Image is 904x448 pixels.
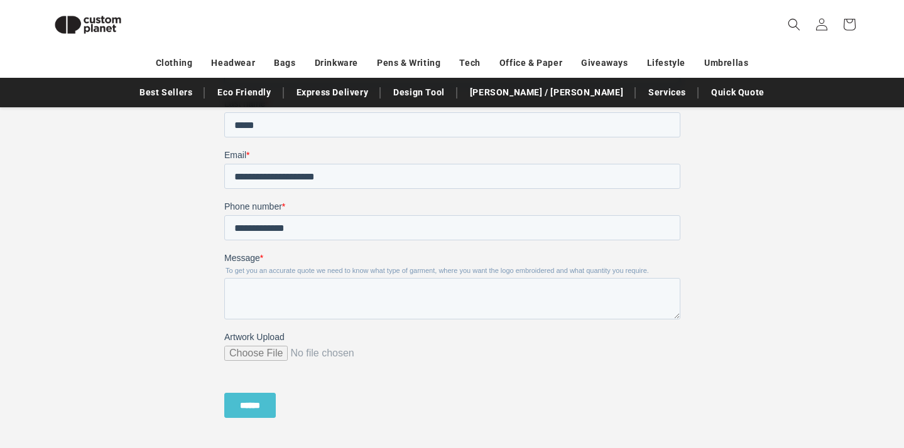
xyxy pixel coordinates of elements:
[704,52,748,74] a: Umbrellas
[156,52,193,74] a: Clothing
[581,52,628,74] a: Giveaways
[290,82,375,104] a: Express Delivery
[647,52,685,74] a: Lifestyle
[274,52,295,74] a: Bags
[211,52,255,74] a: Headwear
[211,82,277,104] a: Eco Friendly
[44,5,132,45] img: Custom Planet
[377,52,440,74] a: Pens & Writing
[499,52,562,74] a: Office & Paper
[133,82,199,104] a: Best Sellers
[224,46,680,429] iframe: To enrich screen reader interactions, please activate Accessibility in Grammarly extension settings
[459,52,480,74] a: Tech
[780,11,808,38] summary: Search
[387,82,451,104] a: Design Tool
[315,52,358,74] a: Drinkware
[705,82,771,104] a: Quick Quote
[689,312,904,448] iframe: Chat Widget
[464,82,629,104] a: [PERSON_NAME] / [PERSON_NAME]
[642,82,692,104] a: Services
